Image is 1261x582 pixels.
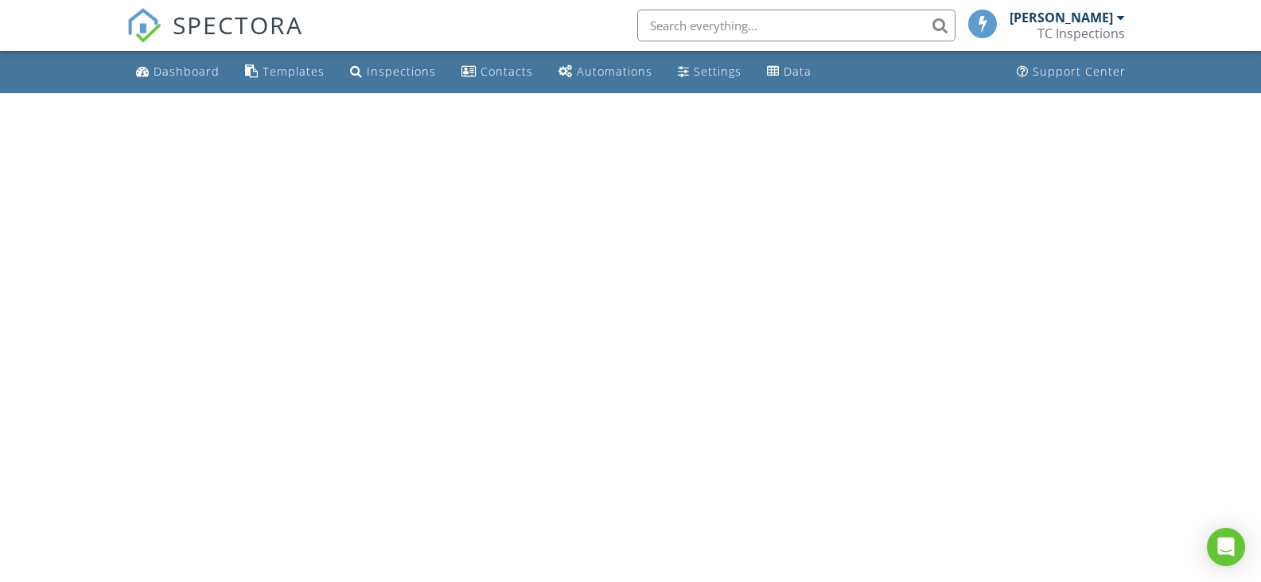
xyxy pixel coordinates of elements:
[1037,25,1125,41] div: TC Inspections
[671,57,748,87] a: Settings
[239,57,331,87] a: Templates
[1010,10,1113,25] div: [PERSON_NAME]
[126,8,162,43] img: The Best Home Inspection Software - Spectora
[694,64,741,79] div: Settings
[1207,528,1245,566] div: Open Intercom Messenger
[1010,57,1132,87] a: Support Center
[263,64,325,79] div: Templates
[761,57,818,87] a: Data
[130,57,226,87] a: Dashboard
[126,21,303,55] a: SPECTORA
[577,64,652,79] div: Automations
[455,57,539,87] a: Contacts
[154,64,220,79] div: Dashboard
[344,57,442,87] a: Inspections
[637,10,955,41] input: Search everything...
[173,8,303,41] span: SPECTORA
[552,57,659,87] a: Automations (Basic)
[481,64,533,79] div: Contacts
[784,64,811,79] div: Data
[1033,64,1126,79] div: Support Center
[367,64,436,79] div: Inspections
